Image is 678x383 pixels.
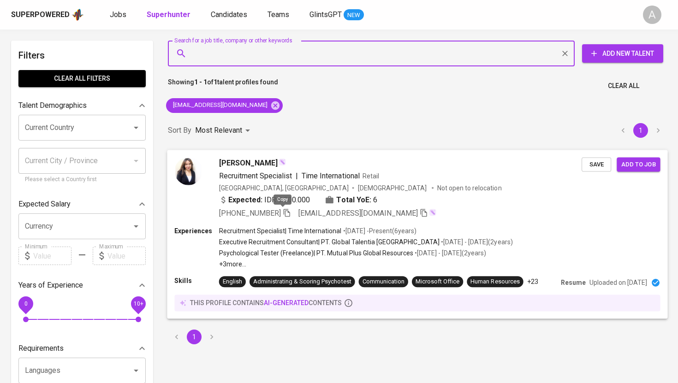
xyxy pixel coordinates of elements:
span: AI-generated [264,299,309,306]
button: Clear [559,47,571,60]
p: Resume [561,278,586,287]
b: 1 [214,78,217,86]
p: • [DATE] - [DATE] ( 2 years ) [440,237,512,247]
button: page 1 [633,123,648,138]
p: Years of Experience [18,280,83,291]
p: Talent Demographics [18,100,87,111]
p: Showing of talent profiles found [168,77,278,94]
div: English [223,277,242,286]
button: Add New Talent [582,44,663,63]
span: Clear All [608,80,639,92]
p: Executive Recruitment Consultant | PT. Global Talentia [GEOGRAPHIC_DATA] [219,237,440,247]
span: Retail [363,172,379,179]
img: ebfe6626d6ff998f2336030fdd4f39d5.jpg [174,157,202,185]
p: Requirements [18,343,64,354]
b: 1 - 1 [194,78,207,86]
span: [PHONE_NUMBER] [219,208,281,217]
div: Expected Salary [18,195,146,213]
p: +23 [527,277,538,286]
p: Most Relevant [195,125,242,136]
div: A [643,6,661,24]
span: [EMAIL_ADDRESS][DOMAIN_NAME] [298,208,418,217]
div: IDR 9.000.000 [219,194,310,205]
div: Microsoft Office [416,277,459,286]
p: • [DATE] - [DATE] ( 2 years ) [413,248,486,258]
a: GlintsGPT NEW [309,9,364,21]
button: Clear All filters [18,70,146,87]
span: NEW [344,11,364,20]
a: Superhunter [147,9,192,21]
div: Most Relevant [195,122,253,139]
button: page 1 [187,330,202,344]
b: Superhunter [147,10,190,19]
span: Candidates [211,10,247,19]
div: [GEOGRAPHIC_DATA], [GEOGRAPHIC_DATA] [219,183,349,192]
span: Add to job [621,159,655,170]
div: Requirements [18,339,146,358]
span: Recruitment Specialist [219,171,292,180]
div: [EMAIL_ADDRESS][DOMAIN_NAME] [166,98,283,113]
p: • [DATE] - Present ( 6 years ) [342,226,416,235]
p: Recruitment Specialist | Time International [219,226,342,235]
p: +3 more ... [219,259,513,269]
a: Superpoweredapp logo [11,8,84,22]
p: Expected Salary [18,199,71,210]
span: 0 [24,301,27,307]
span: 6 [373,194,377,205]
button: Save [582,157,611,171]
span: [EMAIL_ADDRESS][DOMAIN_NAME] [166,101,273,110]
nav: pagination navigation [168,330,220,344]
b: Expected: [228,194,262,205]
p: Experiences [174,226,219,235]
p: Sort By [168,125,191,136]
p: this profile contains contents [190,298,342,307]
button: Open [130,220,143,233]
input: Value [107,247,146,265]
span: | [296,170,298,181]
a: [PERSON_NAME]Recruitment Specialist|Time InternationalRetail[GEOGRAPHIC_DATA], [GEOGRAPHIC_DATA][... [168,150,667,318]
div: Human Resources [470,277,519,286]
nav: pagination navigation [614,123,667,138]
span: Clear All filters [26,73,138,84]
div: Communication [363,277,404,286]
p: Not open to relocation [437,183,501,192]
img: magic_wand.svg [279,158,286,165]
div: Years of Experience [18,276,146,295]
b: Total YoE: [336,194,371,205]
div: Talent Demographics [18,96,146,115]
div: Administrating & Scoring Psychotest [253,277,351,286]
p: Please select a Country first [25,175,139,184]
span: [PERSON_NAME] [219,157,278,168]
img: app logo [71,8,84,22]
p: Uploaded on [DATE] [589,278,647,287]
button: Clear All [604,77,643,94]
button: Add to job [617,157,660,171]
a: Candidates [211,9,249,21]
span: Jobs [110,10,126,19]
button: Open [130,121,143,134]
p: Skills [174,276,219,285]
span: Time International [302,171,359,180]
h6: Filters [18,48,146,63]
input: Value [33,247,71,265]
button: Open [130,364,143,377]
img: magic_wand.svg [429,208,436,216]
div: Superpowered [11,10,70,20]
span: 10+ [133,301,143,307]
p: Psychological Tester (Freelance) | PT. Mutual Plus Global Resources [219,248,413,258]
a: Jobs [110,9,128,21]
span: Teams [268,10,289,19]
span: GlintsGPT [309,10,342,19]
span: Add New Talent [589,48,656,59]
span: [DEMOGRAPHIC_DATA] [358,183,428,192]
a: Teams [268,9,291,21]
span: Save [586,159,607,170]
